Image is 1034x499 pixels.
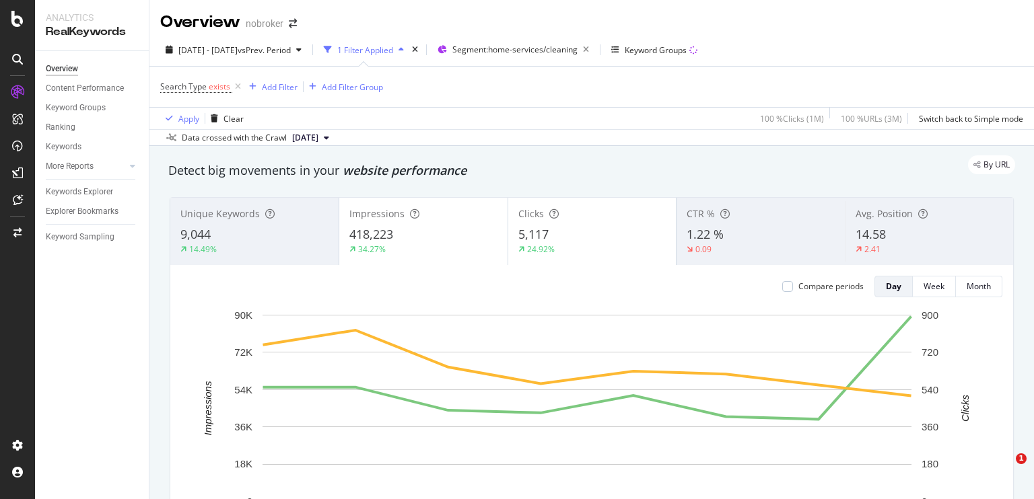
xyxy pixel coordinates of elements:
[913,276,956,297] button: Week
[527,243,555,255] div: 24.92%
[46,159,126,174] a: More Reports
[289,19,297,28] div: arrow-right-arrow-left
[234,346,252,358] text: 72K
[988,453,1021,486] iframe: Intercom live chat
[919,113,1023,124] div: Switch back to Simple mode
[886,280,901,292] div: Day
[687,207,715,220] span: CTR %
[46,62,139,76] a: Overview
[46,230,139,244] a: Keyword Sampling
[46,101,106,115] div: Keyword Groups
[695,243,712,255] div: 0.09
[244,79,298,95] button: Add Filter
[46,120,75,135] div: Ranking
[798,280,864,292] div: Compare periods
[46,140,81,154] div: Keywords
[924,280,944,292] div: Week
[922,384,938,395] text: 540
[46,185,139,199] a: Keywords Explorer
[292,132,318,144] span: 2025 Jul. 7th
[189,243,217,255] div: 14.49%
[178,44,238,56] span: [DATE] - [DATE]
[956,276,1002,297] button: Month
[518,207,544,220] span: Clicks
[874,276,913,297] button: Day
[322,81,383,93] div: Add Filter Group
[687,226,724,242] span: 1.22 %
[349,226,393,242] span: 418,223
[180,226,211,242] span: 9,044
[160,108,199,129] button: Apply
[46,204,139,219] a: Explorer Bookmarks
[160,39,307,61] button: [DATE] - [DATE]vsPrev. Period
[46,185,113,199] div: Keywords Explorer
[46,24,138,40] div: RealKeywords
[46,11,138,24] div: Analytics
[234,384,252,395] text: 54K
[46,140,139,154] a: Keywords
[160,81,207,92] span: Search Type
[856,226,886,242] span: 14.58
[518,226,549,242] span: 5,117
[856,207,913,220] span: Avg. Position
[46,204,118,219] div: Explorer Bookmarks
[922,458,938,469] text: 180
[984,161,1010,169] span: By URL
[967,280,991,292] div: Month
[358,243,386,255] div: 34.27%
[349,207,405,220] span: Impressions
[202,381,213,435] text: Impressions
[304,79,383,95] button: Add Filter Group
[337,44,393,56] div: 1 Filter Applied
[182,132,287,144] div: Data crossed with the Crawl
[432,39,594,61] button: Segment:home-services/cleaning
[452,44,578,55] span: Segment: home-services/cleaning
[914,108,1023,129] button: Switch back to Simple mode
[246,17,283,30] div: nobroker
[234,309,252,321] text: 90K
[922,421,938,432] text: 360
[205,108,244,129] button: Clear
[864,243,881,255] div: 2.41
[46,120,139,135] a: Ranking
[318,39,409,61] button: 1 Filter Applied
[46,159,94,174] div: More Reports
[922,309,938,321] text: 900
[760,113,824,124] div: 100 % Clicks ( 1M )
[46,230,114,244] div: Keyword Sampling
[209,81,230,92] span: exists
[262,81,298,93] div: Add Filter
[234,421,252,432] text: 36K
[606,39,703,61] button: Keyword Groups
[625,44,687,56] div: Keyword Groups
[922,346,938,358] text: 720
[223,113,244,124] div: Clear
[180,207,260,220] span: Unique Keywords
[287,130,335,146] button: [DATE]
[234,458,252,469] text: 18K
[841,113,902,124] div: 100 % URLs ( 3M )
[238,44,291,56] span: vs Prev. Period
[968,155,1015,174] div: legacy label
[46,81,139,95] a: Content Performance
[1016,453,1027,464] span: 1
[46,62,78,76] div: Overview
[409,43,421,56] div: times
[46,81,124,95] div: Content Performance
[46,101,139,115] a: Keyword Groups
[178,113,199,124] div: Apply
[959,394,971,421] text: Clicks
[160,11,240,34] div: Overview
